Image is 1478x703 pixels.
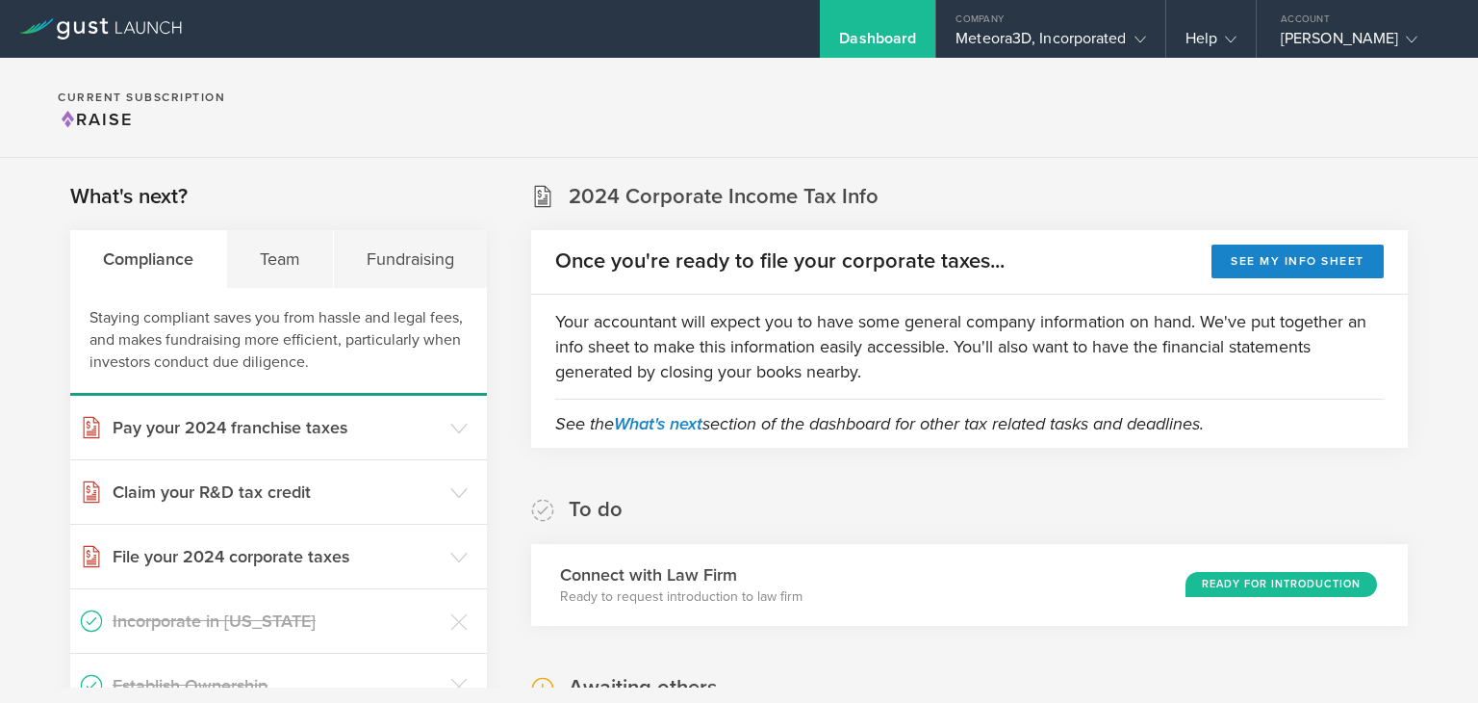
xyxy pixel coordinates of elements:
div: Meteora3D, Incorporated [956,29,1145,58]
h3: Establish Ownership [113,673,441,698]
p: Your accountant will expect you to have some general company information on hand. We've put toget... [555,309,1384,384]
div: Connect with Law FirmReady to request introduction to law firmReady for Introduction [531,544,1408,626]
h3: File your 2024 corporate taxes [113,544,441,569]
h3: Incorporate in [US_STATE] [113,609,441,634]
h2: Awaiting others [569,674,717,702]
p: Ready to request introduction to law firm [560,587,803,607]
button: See my info sheet [1211,245,1384,278]
h3: Claim your R&D tax credit [113,480,441,505]
h2: 2024 Corporate Income Tax Info [569,183,879,211]
h3: Pay your 2024 franchise taxes [113,415,441,440]
div: Dashboard [839,29,916,58]
em: See the section of the dashboard for other tax related tasks and deadlines. [555,413,1204,434]
h3: Connect with Law Firm [560,562,803,587]
div: Team [227,230,334,288]
h2: Current Subscription [58,91,225,103]
h2: Once you're ready to file your corporate taxes... [555,247,1005,275]
div: Ready for Introduction [1185,572,1377,597]
div: Fundraising [334,230,487,288]
div: Help [1185,29,1236,58]
div: Compliance [70,230,227,288]
h2: What's next? [70,183,188,211]
h2: To do [569,496,623,524]
div: [PERSON_NAME] [1281,29,1444,58]
div: Staying compliant saves you from hassle and legal fees, and makes fundraising more efficient, par... [70,288,487,396]
span: Raise [58,109,133,130]
a: What's next [614,413,702,434]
